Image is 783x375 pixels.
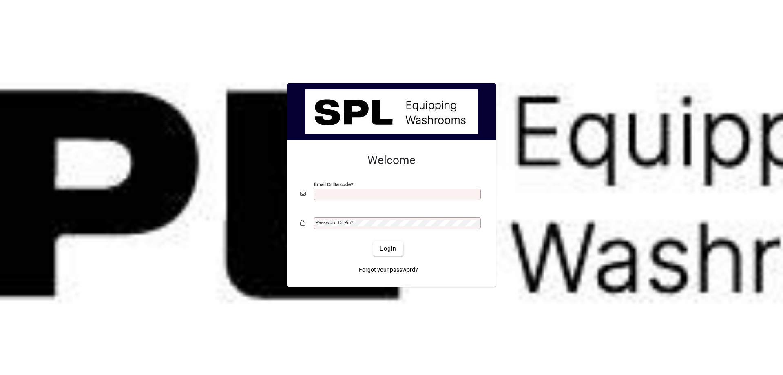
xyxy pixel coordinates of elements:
[300,153,483,167] h2: Welcome
[314,182,351,187] mat-label: Email or Barcode
[356,262,421,277] a: Forgot your password?
[380,244,396,253] span: Login
[373,241,403,256] button: Login
[316,220,351,225] mat-label: Password or Pin
[359,266,418,274] span: Forgot your password?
